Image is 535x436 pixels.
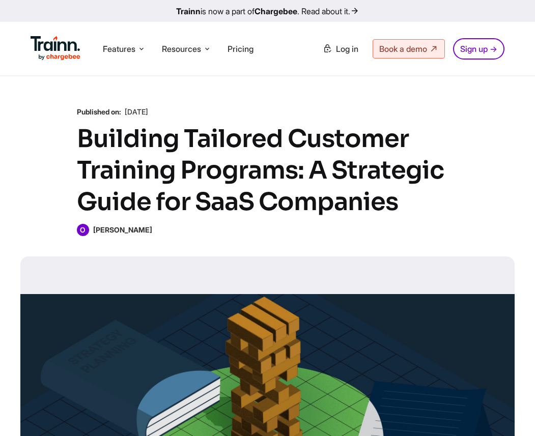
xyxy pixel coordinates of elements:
h1: Building Tailored Customer Training Programs: A Strategic Guide for SaaS Companies [77,123,459,218]
span: Log in [336,44,358,54]
span: O [77,224,89,236]
img: Trainn Logo [31,36,80,61]
span: [DATE] [125,107,148,116]
span: Resources [162,43,201,54]
b: Published on: [77,107,121,116]
span: Features [103,43,135,54]
b: [PERSON_NAME] [93,225,152,234]
a: Book a demo [373,39,445,59]
span: Book a demo [379,44,427,54]
a: Sign up → [453,38,504,60]
b: Trainn [176,6,201,16]
b: Chargebee [255,6,297,16]
a: Log in [317,40,364,58]
a: Pricing [228,44,254,54]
